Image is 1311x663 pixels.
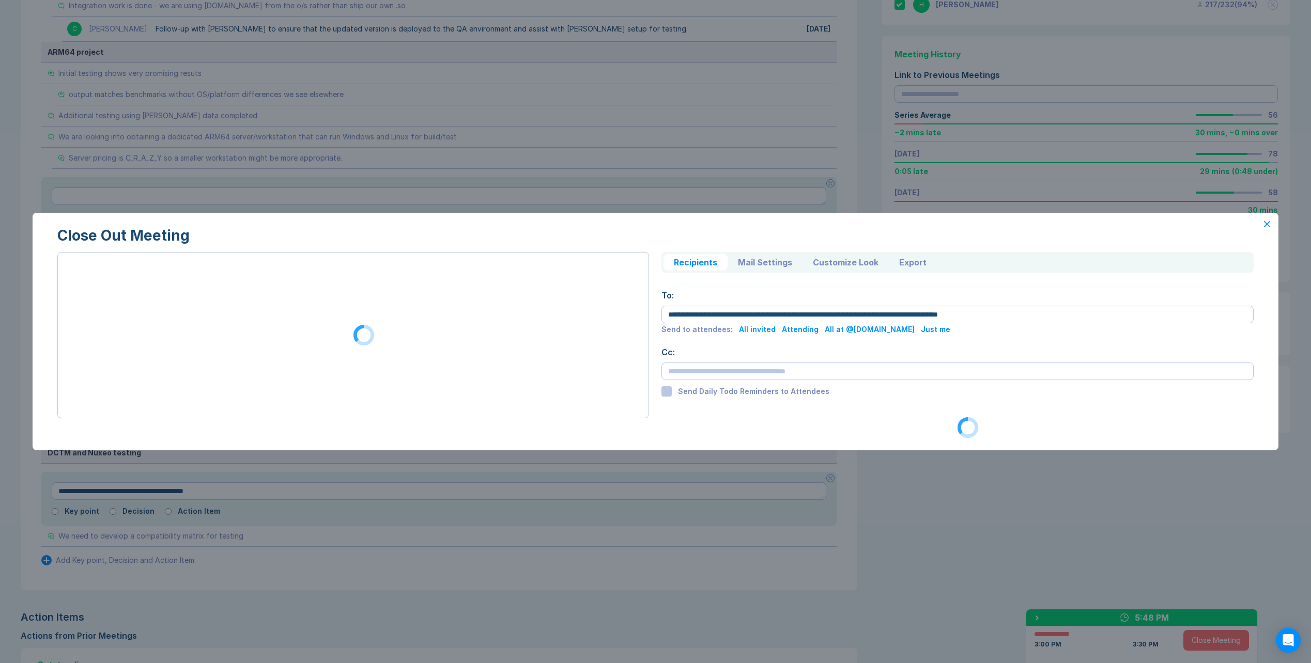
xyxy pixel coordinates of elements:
div: Send to attendees: [661,325,733,334]
button: Export [889,254,937,271]
div: Just me [921,325,950,334]
div: Cc: [661,346,1253,358]
div: Close Out Meeting [57,227,1253,244]
button: Mail Settings [728,254,803,271]
button: Customize Look [803,254,889,271]
div: Open Intercom Messenger [1276,628,1301,653]
div: To: [661,289,1253,302]
div: All invited [739,325,776,334]
div: All at @[DOMAIN_NAME] [825,325,915,334]
div: Attending [782,325,819,334]
div: Send Daily Todo Reminders to Attendees [678,387,829,396]
button: Recipients [664,254,728,271]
